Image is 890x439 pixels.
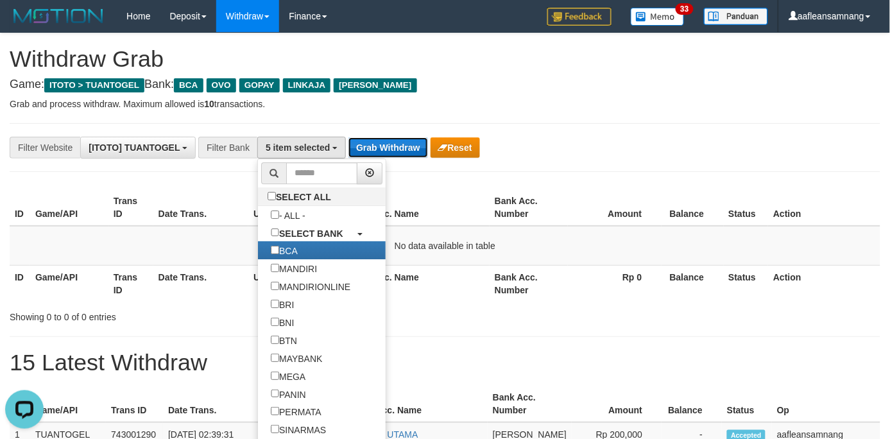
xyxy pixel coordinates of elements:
[334,78,416,92] span: [PERSON_NAME]
[10,306,361,323] div: Showing 0 to 0 of 0 entries
[271,318,279,326] input: BNI
[248,265,344,302] th: User ID
[108,265,153,302] th: Trans ID
[704,8,768,25] img: panduan.png
[490,189,568,226] th: Bank Acc. Number
[258,224,386,242] a: SELECT BANK
[572,386,662,422] th: Amount
[724,189,769,226] th: Status
[258,331,310,349] label: BTN
[258,206,318,224] label: - ALL -
[257,137,346,159] button: 5 item selected
[722,386,772,422] th: Status
[266,142,330,153] span: 5 item selected
[258,402,334,420] label: PERMATA
[348,137,427,158] button: Grab Withdraw
[724,265,769,302] th: Status
[10,265,30,302] th: ID
[271,390,279,398] input: PANIN
[662,265,724,302] th: Balance
[547,8,612,26] img: Feedback.jpg
[271,211,279,219] input: - ALL -
[568,265,662,302] th: Rp 0
[258,187,344,205] label: SELECT ALL
[271,300,279,308] input: BRI
[431,137,480,158] button: Reset
[271,336,279,344] input: BTN
[271,425,279,433] input: SINARMAS
[676,3,693,15] span: 33
[279,228,343,238] b: SELECT BANK
[768,189,880,226] th: Action
[10,98,880,110] p: Grab and process withdraw. Maximum allowed is transactions.
[258,259,330,277] label: MANDIRI
[10,137,80,159] div: Filter Website
[258,385,319,403] label: PANIN
[239,78,280,92] span: GOPAY
[268,192,276,200] input: SELECT ALL
[153,265,249,302] th: Date Trans.
[258,349,335,367] label: MAYBANK
[10,189,30,226] th: ID
[10,6,107,26] img: MOTION_logo.png
[568,189,662,226] th: Amount
[163,386,254,422] th: Date Trans.
[198,137,257,159] div: Filter Bank
[490,265,568,302] th: Bank Acc. Number
[174,78,203,92] span: BCA
[283,78,331,92] span: LINKAJA
[248,189,344,226] th: User ID
[89,142,180,153] span: [ITOTO] TUANTOGEL
[631,8,685,26] img: Button%20Memo.svg
[10,78,880,91] h4: Game: Bank:
[258,241,311,259] label: BCA
[80,137,196,159] button: [ITOTO] TUANTOGEL
[258,367,318,385] label: MEGA
[344,265,490,302] th: Bank Acc. Name
[271,372,279,380] input: MEGA
[204,99,214,109] strong: 10
[271,354,279,362] input: MAYBANK
[258,420,339,438] label: SINARMAS
[30,386,106,422] th: Game/API
[5,5,44,44] button: Open LiveChat chat widget
[44,78,144,92] span: ITOTO > TUANTOGEL
[108,189,153,226] th: Trans ID
[347,386,488,422] th: Bank Acc. Name
[271,228,279,237] input: SELECT BANK
[106,386,163,422] th: Trans ID
[10,46,880,72] h1: Withdraw Grab
[271,282,279,290] input: MANDIRIONLINE
[271,264,279,272] input: MANDIRI
[662,189,724,226] th: Balance
[10,226,880,266] td: No data available in table
[258,277,363,295] label: MANDIRIONLINE
[662,386,722,422] th: Balance
[768,265,880,302] th: Action
[772,386,880,422] th: Op
[207,78,236,92] span: OVO
[271,246,279,254] input: BCA
[271,407,279,415] input: PERMATA
[258,295,307,313] label: BRI
[488,386,572,422] th: Bank Acc. Number
[30,189,108,226] th: Game/API
[10,350,880,375] h1: 15 Latest Withdraw
[254,386,347,422] th: User ID
[344,189,490,226] th: Bank Acc. Name
[153,189,249,226] th: Date Trans.
[258,313,307,331] label: BNI
[30,265,108,302] th: Game/API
